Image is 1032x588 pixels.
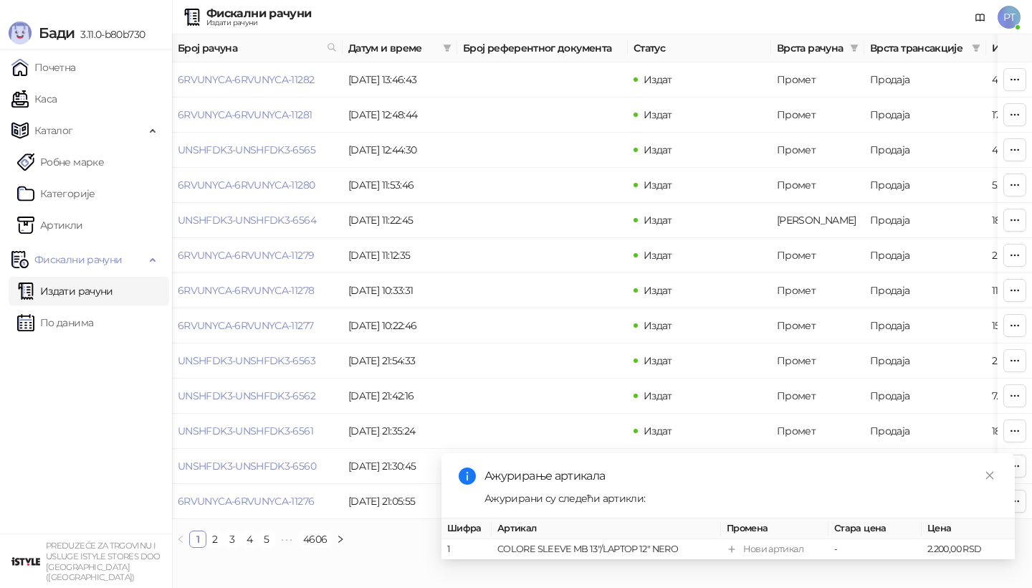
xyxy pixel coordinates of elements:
[343,484,457,519] td: [DATE] 21:05:55
[484,468,998,485] div: Ажурирање артикала
[721,518,828,539] th: Промена
[206,531,224,548] li: 2
[922,539,1015,560] td: 2.200,00 RSD
[864,343,986,379] td: Продаја
[771,273,864,308] td: Промет
[172,273,343,308] td: 6RVUNYCA-6RVUNYCA-11278
[172,531,189,548] button: left
[828,518,922,539] th: Стара цена
[17,211,83,240] a: ArtikliАртикли
[34,116,73,145] span: Каталог
[870,40,966,56] span: Врста трансакције
[343,98,457,133] td: [DATE] 12:48:44
[644,319,672,332] span: Издат
[343,449,457,484] td: [DATE] 21:30:45
[343,203,457,238] td: [DATE] 11:22:45
[771,168,864,203] td: Промет
[864,273,986,308] td: Продаја
[189,531,206,548] li: 1
[172,238,343,273] td: 6RVUNYCA-6RVUNYCA-11279
[644,389,672,402] span: Издат
[17,277,113,305] a: Издати рачуни
[644,284,672,297] span: Издат
[343,62,457,98] td: [DATE] 13:46:43
[172,203,343,238] td: UNSHFDK3-UNSHFDK3-6564
[206,19,311,27] div: Издати рачуни
[207,531,223,547] a: 2
[259,531,274,547] a: 5
[864,379,986,414] td: Продаја
[441,518,492,539] th: Шифра
[11,53,76,82] a: Почетна
[178,354,315,367] a: UNSHFDK3-UNSHFDK3-6563
[771,343,864,379] td: Промет
[172,484,343,519] td: 6RVUNYCA-6RVUNYCA-11276
[644,179,672,191] span: Издат
[343,168,457,203] td: [DATE] 11:53:46
[864,238,986,273] td: Продаја
[628,34,771,62] th: Статус
[771,379,864,414] td: Промет
[864,203,986,238] td: Продаја
[969,37,983,59] span: filter
[332,531,349,548] li: Следећа страна
[343,273,457,308] td: [DATE] 10:33:31
[17,179,95,208] a: Категорије
[348,40,437,56] span: Датум и време
[982,468,998,483] a: Close
[343,379,457,414] td: [DATE] 21:42:16
[172,308,343,343] td: 6RVUNYCA-6RVUNYCA-11277
[864,62,986,98] td: Продаја
[972,44,980,52] span: filter
[864,34,986,62] th: Врста трансакције
[172,168,343,203] td: 6RVUNYCA-6RVUNYCA-11280
[492,539,721,560] td: COLORE SLEEVE MB 13"/LAPTOP 12" NERO
[299,531,331,547] a: 4606
[771,238,864,273] td: Промет
[922,518,1015,539] th: Цена
[172,449,343,484] td: UNSHFDK3-UNSHFDK3-6560
[11,547,40,576] img: 64x64-companyLogo-77b92cf4-9946-4f36-9751-bf7bb5fd2c7d.png
[343,238,457,273] td: [DATE] 11:12:35
[771,62,864,98] td: Промет
[176,535,185,544] span: left
[34,245,122,274] span: Фискални рачуни
[985,470,995,480] span: close
[457,34,628,62] th: Број референтног документа
[459,468,476,485] span: info-circle
[644,354,672,367] span: Издат
[172,379,343,414] td: UNSHFDK3-UNSHFDK3-6562
[771,203,864,238] td: Аванс
[178,389,315,402] a: UNSHFDK3-UNSHFDK3-6562
[172,343,343,379] td: UNSHFDK3-UNSHFDK3-6563
[46,541,161,582] small: PREDUZEĆE ZA TRGOVINU I USLUGE ISTYLE STORES DOO [GEOGRAPHIC_DATA] ([GEOGRAPHIC_DATA])
[178,73,314,86] a: 6RVUNYCA-6RVUNYCA-11282
[864,133,986,168] td: Продаја
[178,40,321,56] span: Број рачуна
[178,284,314,297] a: 6RVUNYCA-6RVUNYCA-11278
[777,40,844,56] span: Врста рачуна
[343,343,457,379] td: [DATE] 21:54:33
[39,24,75,42] span: Бади
[771,34,864,62] th: Врста рачуна
[178,143,315,156] a: UNSHFDK3-UNSHFDK3-6565
[828,539,922,560] td: -
[864,168,986,203] td: Продаја
[771,98,864,133] td: Промет
[9,22,32,44] img: Logo
[224,531,240,547] a: 3
[864,449,986,484] td: Продаја
[178,214,316,227] a: UNSHFDK3-UNSHFDK3-6564
[343,414,457,449] td: [DATE] 21:35:24
[172,531,189,548] li: Претходна страна
[258,531,275,548] li: 5
[771,308,864,343] td: Промет
[864,98,986,133] td: Продаја
[864,414,986,449] td: Продаја
[484,490,998,506] div: Ажурирани су следећи артикли:
[644,73,672,86] span: Издат
[178,179,315,191] a: 6RVUNYCA-6RVUNYCA-11280
[178,108,312,121] a: 6RVUNYCA-6RVUNYCA-11281
[178,425,313,437] a: UNSHFDK3-UNSHFDK3-6561
[178,460,316,473] a: UNSHFDK3-UNSHFDK3-6560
